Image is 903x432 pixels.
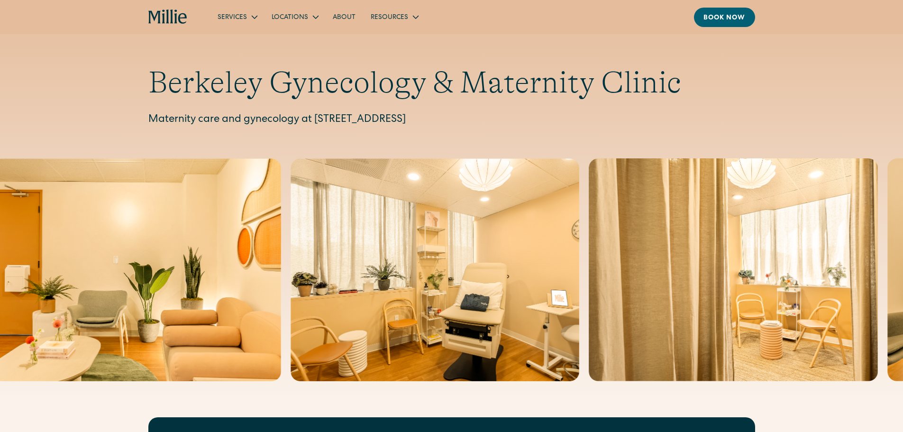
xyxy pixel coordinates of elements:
div: Services [210,9,264,25]
div: Locations [264,9,325,25]
div: Locations [272,13,308,23]
a: Book now [694,8,755,27]
div: Book now [703,13,746,23]
div: Resources [363,9,425,25]
a: home [148,9,188,25]
div: Resources [371,13,408,23]
div: Services [218,13,247,23]
p: Maternity care and gynecology at [STREET_ADDRESS] [148,112,755,128]
a: About [325,9,363,25]
h1: Berkeley Gynecology & Maternity Clinic [148,64,755,101]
